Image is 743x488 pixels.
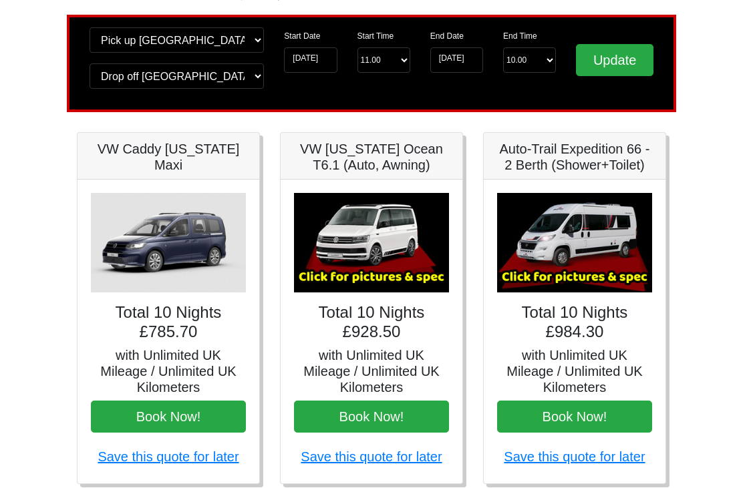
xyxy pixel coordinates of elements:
[284,47,337,73] input: Start Date
[91,303,246,342] h4: Total 10 Nights £785.70
[357,30,394,42] label: Start Time
[301,449,442,464] a: Save this quote for later
[294,141,449,173] h5: VW [US_STATE] Ocean T6.1 (Auto, Awning)
[91,141,246,173] h5: VW Caddy [US_STATE] Maxi
[98,449,239,464] a: Save this quote for later
[504,449,645,464] a: Save this quote for later
[284,30,320,42] label: Start Date
[294,347,449,395] h5: with Unlimited UK Mileage / Unlimited UK Kilometers
[91,347,246,395] h5: with Unlimited UK Mileage / Unlimited UK Kilometers
[294,303,449,342] h4: Total 10 Nights £928.50
[294,401,449,433] button: Book Now!
[430,30,464,42] label: End Date
[497,303,652,342] h4: Total 10 Nights £984.30
[497,141,652,173] h5: Auto-Trail Expedition 66 - 2 Berth (Shower+Toilet)
[497,347,652,395] h5: with Unlimited UK Mileage / Unlimited UK Kilometers
[294,193,449,292] img: VW California Ocean T6.1 (Auto, Awning)
[91,401,246,433] button: Book Now!
[497,193,652,292] img: Auto-Trail Expedition 66 - 2 Berth (Shower+Toilet)
[430,47,483,73] input: Return Date
[576,44,653,76] input: Update
[497,401,652,433] button: Book Now!
[503,30,537,42] label: End Time
[91,193,246,292] img: VW Caddy California Maxi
